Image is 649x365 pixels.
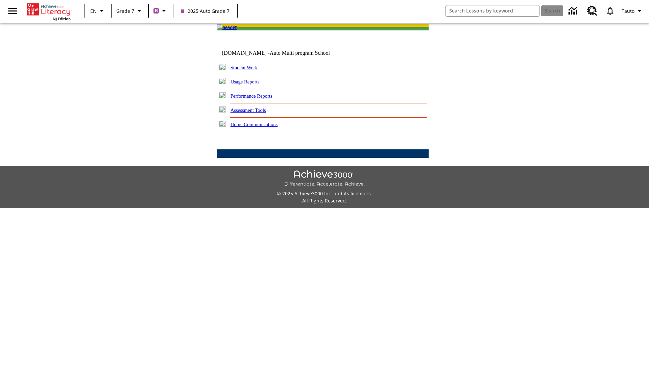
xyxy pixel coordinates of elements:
a: Resource Center, Will open in new tab [583,2,601,20]
img: header [217,24,237,30]
img: Achieve3000 Differentiate Accelerate Achieve [284,170,365,187]
span: Tauto [622,7,634,15]
a: Home Communications [231,122,278,127]
img: plus.gif [219,92,226,98]
td: [DOMAIN_NAME] - [222,50,346,56]
button: Grade: Grade 7, Select a grade [114,5,146,17]
span: 2025 Auto Grade 7 [181,7,230,15]
span: B [155,6,158,15]
a: Student Work [231,65,258,70]
nobr: Auto Multi program School [270,50,330,56]
button: Boost Class color is purple. Change class color [151,5,171,17]
button: Profile/Settings [619,5,646,17]
span: Grade 7 [116,7,134,15]
a: Data Center [564,2,583,20]
img: plus.gif [219,121,226,127]
img: plus.gif [219,64,226,70]
img: plus.gif [219,78,226,84]
span: NJ Edition [53,16,71,21]
span: EN [90,7,97,15]
button: Open side menu [3,1,23,21]
input: search field [446,5,539,16]
div: Home [27,2,71,21]
a: Notifications [601,2,619,20]
img: plus.gif [219,106,226,113]
a: Usage Reports [231,79,260,84]
a: Performance Reports [231,93,272,99]
a: Assessment Tools [231,107,266,113]
button: Language: EN, Select a language [87,5,109,17]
